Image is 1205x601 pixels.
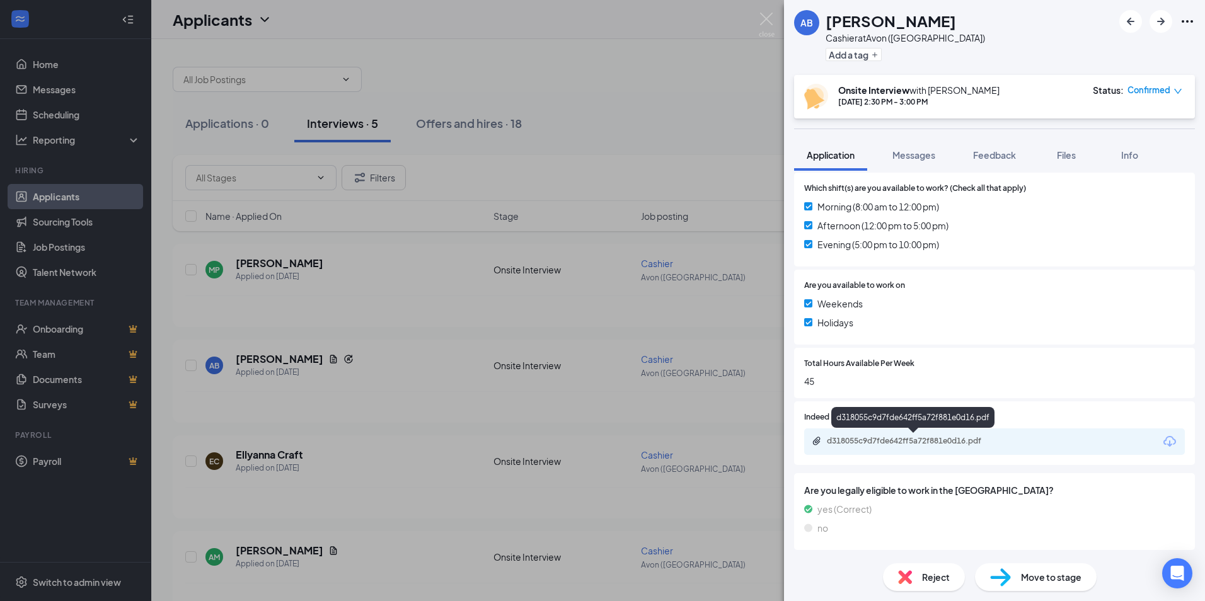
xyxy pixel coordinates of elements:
span: Are you legally eligible to work in the [GEOGRAPHIC_DATA]? [804,483,1185,497]
svg: Plus [871,51,879,59]
span: Total Hours Available Per Week [804,358,914,370]
span: Info [1121,149,1138,161]
span: yes (Correct) [817,502,872,516]
span: Application [807,149,855,161]
h1: [PERSON_NAME] [826,10,956,31]
span: Which shift(s) are you available to work? (Check all that apply) [804,183,1026,195]
span: Files [1057,149,1076,161]
div: Cashier at Avon ([GEOGRAPHIC_DATA]) [826,31,985,44]
span: Morning (8:00 am to 12:00 pm) [817,200,939,214]
span: Feedback [973,149,1016,161]
span: Messages [892,149,935,161]
div: Status : [1093,84,1124,96]
span: Are you available to work on [804,280,905,292]
a: Paperclipd318055c9d7fde642ff5a72f881e0d16.pdf [812,436,1016,448]
svg: Ellipses [1180,14,1195,29]
span: Reject [922,570,950,584]
div: d318055c9d7fde642ff5a72f881e0d16.pdf [827,436,1003,446]
span: Afternoon (12:00 pm to 5:00 pm) [817,219,948,232]
span: Confirmed [1127,84,1170,96]
div: AB [800,16,813,29]
svg: ArrowLeftNew [1123,14,1138,29]
span: Move to stage [1021,570,1081,584]
span: no [817,521,828,535]
svg: Paperclip [812,436,822,446]
div: with [PERSON_NAME] [838,84,1000,96]
span: 45 [804,374,1185,388]
span: down [1173,87,1182,96]
button: ArrowLeftNew [1119,10,1142,33]
div: d318055c9d7fde642ff5a72f881e0d16.pdf [831,407,995,428]
svg: ArrowRight [1153,14,1168,29]
span: Holidays [817,316,853,329]
span: Indeed Resume [804,411,860,423]
b: Onsite Interview [838,84,909,96]
button: ArrowRight [1150,10,1172,33]
svg: Download [1162,434,1177,449]
span: Weekends [817,297,863,311]
span: Evening (5:00 pm to 10:00 pm) [817,238,939,251]
button: PlusAdd a tag [826,48,882,61]
div: Open Intercom Messenger [1162,558,1192,588]
div: [DATE] 2:30 PM - 3:00 PM [838,96,1000,107]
